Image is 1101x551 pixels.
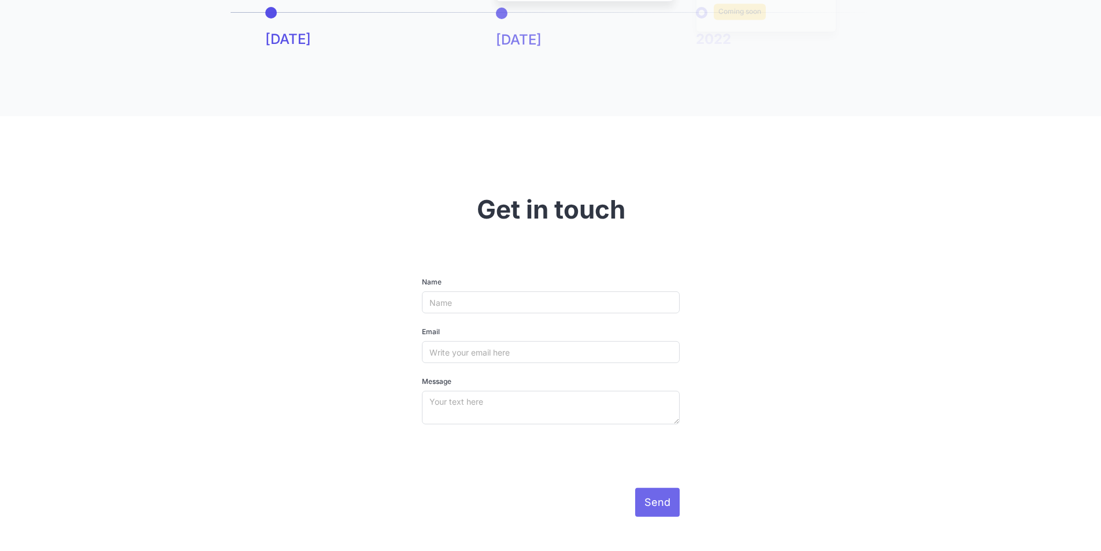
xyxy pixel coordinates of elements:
[422,327,680,336] label: Email
[422,377,680,386] label: Message
[231,193,871,225] h2: Get in touch
[422,291,680,313] input: Name
[714,3,766,20] div: Coming soon
[265,32,474,46] p: [DATE]
[496,33,674,47] p: [DATE]
[696,32,836,46] p: 2022
[422,278,680,517] form: Email Form
[422,341,680,363] input: Write your email here
[422,278,680,287] label: Name
[635,488,680,517] input: Send
[422,438,598,483] iframe: reCAPTCHA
